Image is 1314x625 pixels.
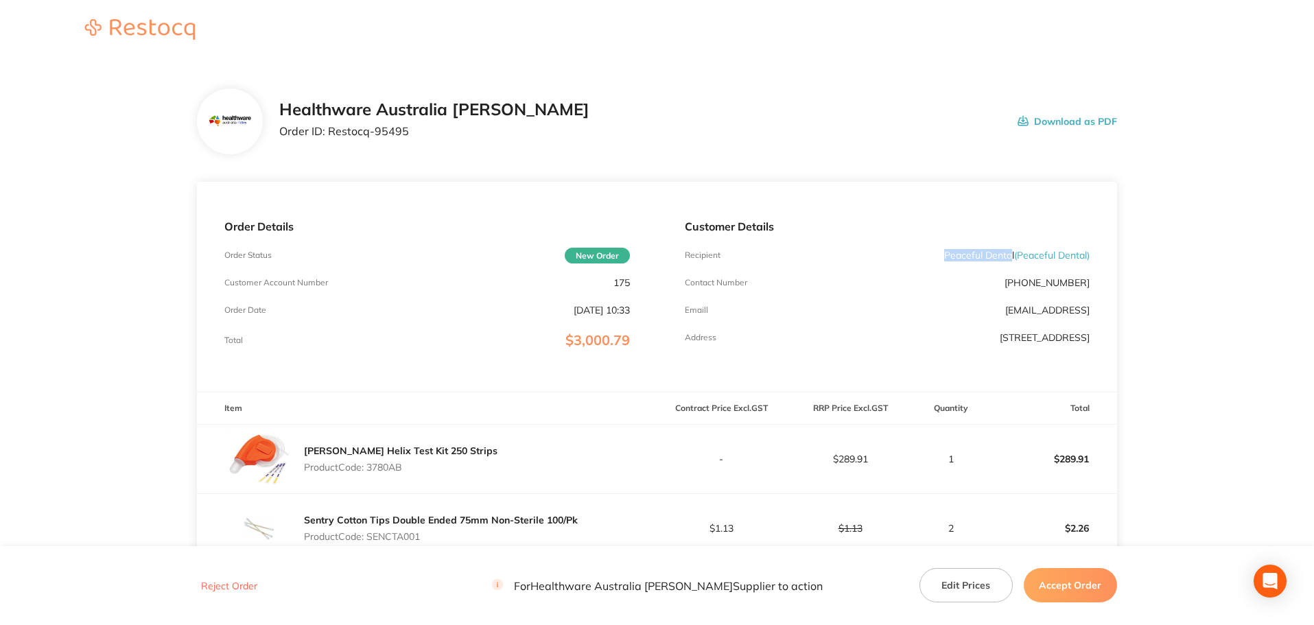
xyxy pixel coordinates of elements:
p: $1.13 [658,523,786,534]
p: Recipient [685,250,720,260]
button: Accept Order [1024,568,1117,602]
p: $1.13 [786,523,914,534]
p: Order Date [224,305,266,315]
p: 175 [613,277,630,288]
span: New Order [565,248,630,263]
a: [EMAIL_ADDRESS] [1005,304,1090,316]
p: Address [685,333,716,342]
p: Contact Number [685,278,747,287]
a: Sentry Cotton Tips Double Ended 75mm Non-Sterile 100/Pk [304,514,578,526]
a: Restocq logo [71,19,209,42]
p: Order ID: Restocq- 95495 [279,125,589,137]
p: Order Status [224,250,272,260]
th: RRP Price Excl. GST [786,392,915,425]
a: [PERSON_NAME] Helix Test Kit 250 Strips [304,445,497,457]
img: Restocq logo [71,19,209,40]
img: OGt3aTRzYw [224,494,293,563]
span: ( Peaceful Dental ) [1014,249,1090,261]
p: 1 [915,453,987,464]
p: Emaill [685,305,708,315]
th: Contract Price Excl. GST [657,392,786,425]
p: Total [224,335,243,345]
p: [DATE] 10:33 [574,305,630,316]
th: Item [197,392,657,425]
h2: Healthware Australia [PERSON_NAME] [279,100,589,119]
th: Total [988,392,1117,425]
p: $2.26 [989,512,1116,545]
p: Product Code: SENCTA001 [304,531,578,542]
img: Mjc2MnhocQ [208,99,253,144]
p: - [658,453,786,464]
p: Customer Account Number [224,278,328,287]
p: [PHONE_NUMBER] [1005,277,1090,288]
p: For Healthware Australia [PERSON_NAME] Supplier to action [492,579,823,592]
p: Peaceful Dental [944,250,1090,261]
p: $289.91 [786,453,914,464]
p: Product Code: 3780AB [304,462,497,473]
p: 2 [915,523,987,534]
button: Reject Order [197,580,261,592]
img: bXp5N3NobA [224,425,293,493]
p: $289.91 [989,443,1116,475]
button: Download as PDF [1018,100,1117,143]
p: Customer Details [685,220,1090,233]
th: Quantity [915,392,988,425]
p: Order Details [224,220,629,233]
button: Edit Prices [919,568,1013,602]
p: [STREET_ADDRESS] [1000,332,1090,343]
div: Open Intercom Messenger [1254,565,1287,598]
span: $3,000.79 [565,331,630,349]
